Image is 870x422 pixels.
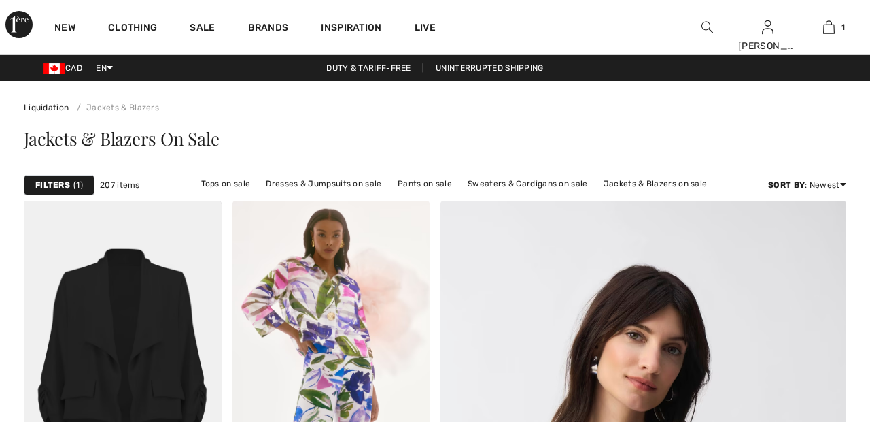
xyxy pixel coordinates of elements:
[768,179,846,191] div: : Newest
[108,22,157,36] a: Clothing
[5,11,33,38] img: 1ère Avenue
[768,180,805,190] strong: Sort By
[321,22,381,36] span: Inspiration
[96,63,113,73] span: EN
[24,127,220,150] span: Jackets & Blazers On Sale
[35,179,70,191] strong: Filters
[195,216,207,227] img: heart_black_full.svg
[391,175,459,193] a: Pants on sale
[841,21,845,33] span: 1
[24,103,69,112] a: Liquidation
[823,19,835,35] img: My Bag
[100,179,140,191] span: 207 items
[445,193,533,210] a: Outerwear on sale
[43,63,65,74] img: Canadian Dollar
[799,19,858,35] a: 1
[259,175,388,193] a: Dresses & Jumpsuits on sale
[701,19,713,35] img: search the website
[190,22,215,36] a: Sale
[375,193,442,210] a: Skirts on sale
[597,175,714,193] a: Jackets & Blazers on sale
[762,19,773,35] img: My Info
[415,20,436,35] a: Live
[762,20,773,33] a: Sign In
[71,103,159,112] a: Jackets & Blazers
[820,216,832,227] img: heart_black_full.svg
[738,39,798,53] div: [PERSON_NAME]
[43,63,88,73] span: CAD
[461,175,594,193] a: Sweaters & Cardigans on sale
[194,175,258,193] a: Tops on sale
[403,216,415,227] img: heart_black_full.svg
[248,22,289,36] a: Brands
[73,179,83,191] span: 1
[54,22,75,36] a: New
